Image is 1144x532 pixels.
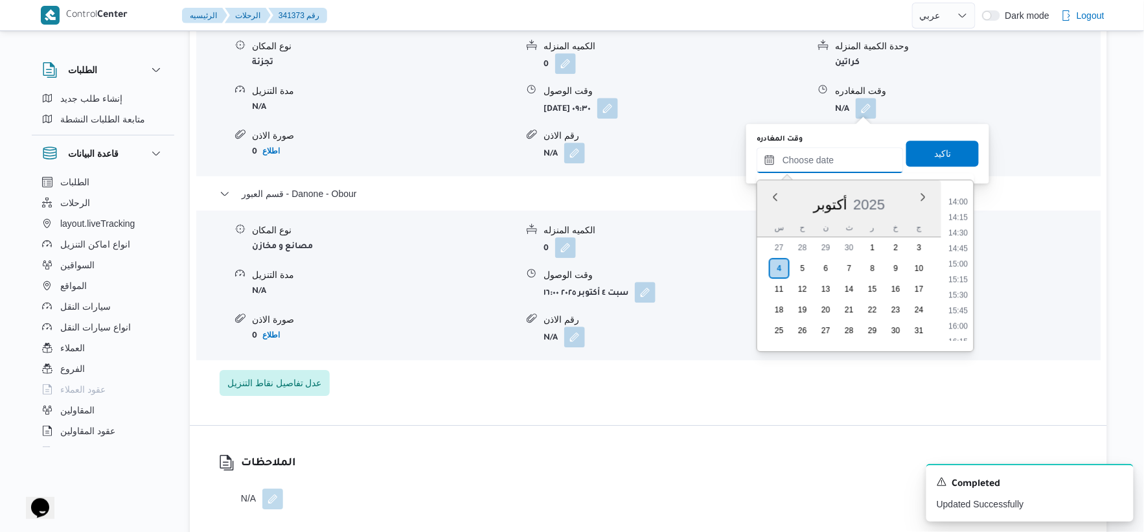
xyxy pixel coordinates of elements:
[37,296,169,317] button: سيارات النقل
[37,338,169,358] button: العملاء
[839,279,860,299] div: day-14
[252,313,516,327] div: صورة الاذن
[862,237,883,258] div: day-1
[909,218,930,237] div: ج
[32,172,174,452] div: قاعدة البيانات
[543,129,808,143] div: رقم الاذن
[862,279,883,299] div: day-15
[252,287,266,296] b: N/A
[37,88,169,109] button: إنشاء طلب جديد
[906,141,979,167] button: تاكيد
[944,226,974,239] li: 14:30
[37,400,169,421] button: المقاولين
[886,218,906,237] div: خ
[835,40,1099,53] div: وحدة الكمية المنزله
[886,279,906,299] div: day-16
[543,289,628,298] b: سبت ٤ أكتوبر ٢٠٢٥ ١٦:٠٠
[37,379,169,400] button: عقود العملاء
[252,103,266,112] b: N/A
[252,84,516,98] div: مدة التنزيل
[543,313,808,327] div: رقم الاذن
[60,382,106,397] span: عقود العملاء
[543,105,591,114] b: [DATE] ٠٩:٣٠
[792,218,813,237] div: ح
[262,330,280,340] b: اطلاع
[952,477,1001,492] span: Completed
[37,421,169,441] button: عقود المقاولين
[60,111,145,127] span: متابعة الطلبات النشطة
[543,84,808,98] div: وقت الوصول
[252,224,516,237] div: نوع المكان
[60,278,87,294] span: المواقع
[909,258,930,279] div: day-10
[60,237,130,252] span: انواع اماكن التنزيل
[854,196,886,213] span: 2025
[37,172,169,192] button: الطلبات
[944,257,974,270] li: 15:00
[944,211,974,224] li: 14:15
[909,279,930,299] div: day-17
[60,174,89,190] span: الطلبات
[60,340,85,356] span: العملاء
[37,109,169,130] button: متابعة الطلبات النشطة
[862,320,883,341] div: day-29
[60,319,131,335] span: انواع سيارات النقل
[792,279,813,299] div: day-12
[769,299,790,320] div: day-18
[543,150,558,159] b: N/A
[835,105,849,114] b: N/A
[944,319,974,332] li: 16:00
[937,476,1123,492] div: Notification
[813,196,848,213] div: Button. Open the month selector. أكتوبر is currently selected.
[769,218,790,237] div: س
[768,237,931,341] div: month-٢٠٢٥-١٠
[835,84,1099,98] div: وقت المغادره
[60,299,111,314] span: سيارات النقل
[839,258,860,279] div: day-7
[196,27,1101,176] div: قسم الشروق
[909,237,930,258] div: day-3
[909,320,930,341] div: day-31
[543,334,558,343] b: N/A
[1000,10,1049,21] span: Dark mode
[182,8,227,23] button: الرئيسيه
[944,335,974,348] li: 16:15
[814,196,847,213] span: أكتوبر
[543,40,808,53] div: الكميه المنزله
[257,327,285,343] button: اطلاع
[862,218,883,237] div: ر
[60,444,114,459] span: اجهزة التليفون
[252,58,273,67] b: تجزئة
[60,195,90,211] span: الرحلات
[13,480,54,519] iframe: chat widget
[227,375,322,391] span: عدل تفاصيل نقاط التنزيل
[839,299,860,320] div: day-21
[944,304,974,317] li: 15:45
[816,279,836,299] div: day-13
[37,317,169,338] button: انواع سيارات النقل
[252,268,516,282] div: مدة التنزيل
[225,8,271,23] button: الرحلات
[944,179,974,192] li: 13:45
[252,148,257,157] b: 0
[937,498,1123,511] p: Updated Successfully
[1056,3,1110,29] button: Logout
[60,361,85,376] span: الفروع
[792,299,813,320] div: day-19
[32,88,174,135] div: الطلبات
[944,288,974,301] li: 15:30
[37,192,169,213] button: الرحلات
[816,320,836,341] div: day-27
[816,258,836,279] div: day-6
[37,213,169,234] button: layout.liveTracking
[42,146,164,161] button: قاعدة البيانات
[816,237,836,258] div: day-29
[934,146,951,161] span: تاكيد
[220,186,1078,202] button: قسم العبور - Danone - Obour
[60,402,95,418] span: المقاولين
[909,299,930,320] div: day-24
[60,91,122,106] span: إنشاء طلب جديد
[42,62,164,78] button: الطلبات
[769,279,790,299] div: day-11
